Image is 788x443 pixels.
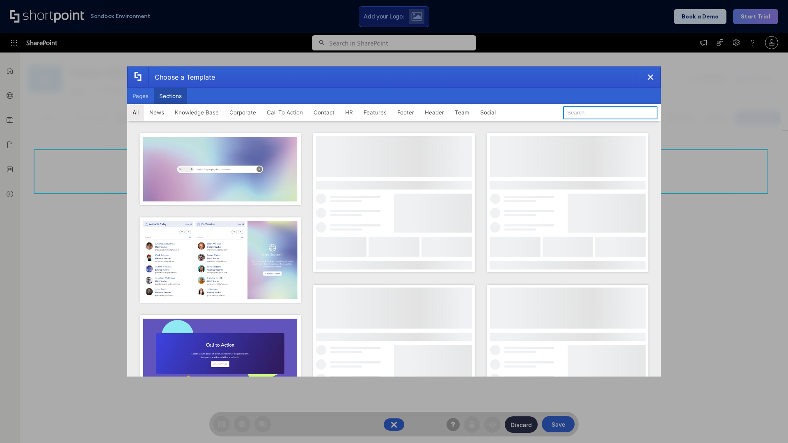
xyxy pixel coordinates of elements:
button: Call To Action [261,104,308,121]
button: Team [449,104,475,121]
button: All [127,104,144,121]
button: Pages [127,88,154,104]
button: Header [419,104,449,121]
button: Features [358,104,392,121]
button: News [144,104,170,121]
iframe: Chat Widget [747,404,788,443]
button: Social [475,104,501,121]
button: Knowledge Base [170,104,224,121]
button: Sections [154,88,187,104]
button: Footer [392,104,419,121]
div: Choose a Template [148,67,215,87]
div: template selector [127,66,661,377]
input: Search [563,106,657,119]
button: Corporate [224,104,261,121]
button: HR [340,104,358,121]
button: Contact [308,104,340,121]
